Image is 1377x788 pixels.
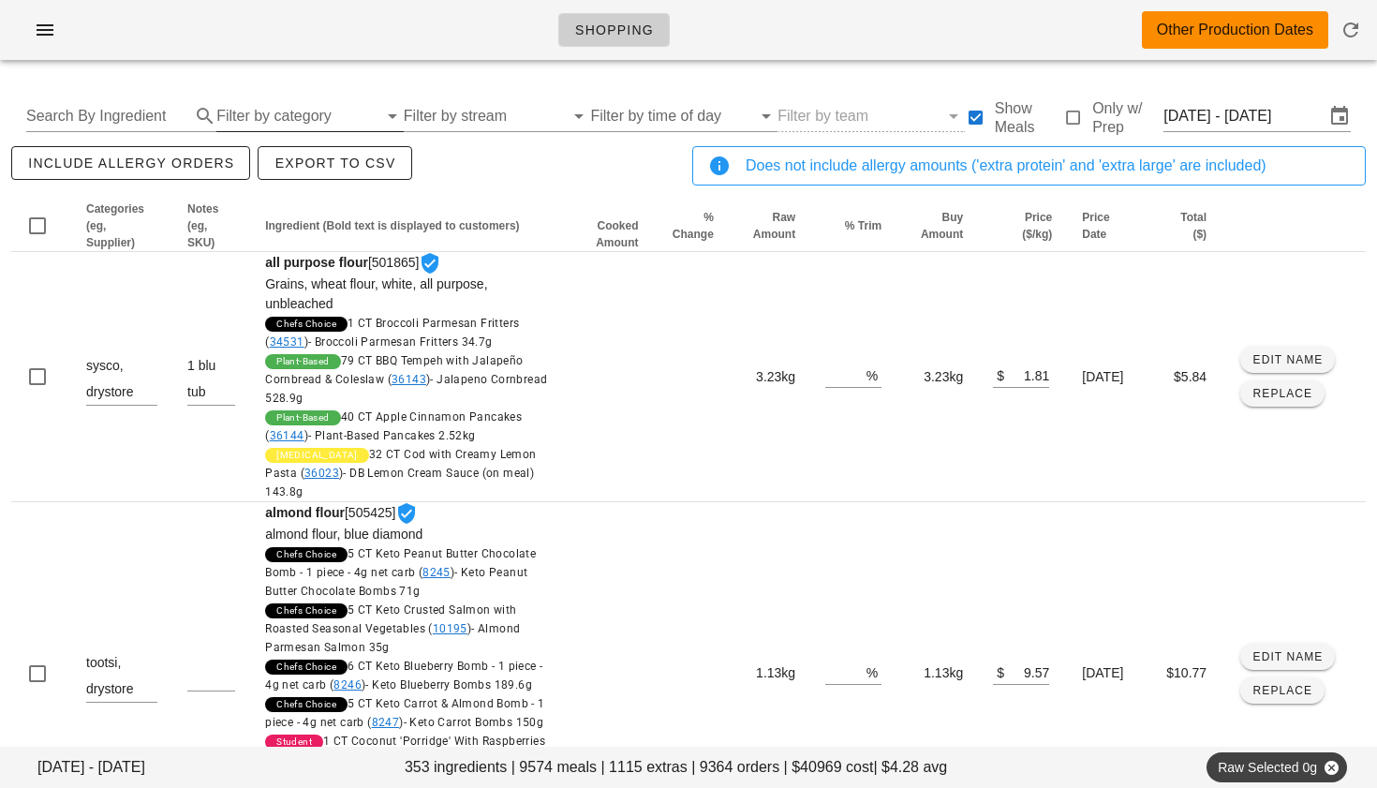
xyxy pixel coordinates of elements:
[265,505,345,520] strong: almond flour
[1218,752,1336,782] span: Raw Selected 0g
[333,678,362,691] a: 8246
[810,201,896,252] th: % Trim: Not sorted. Activate to sort ascending.
[1143,201,1222,252] th: Total ($): Not sorted. Activate to sort ascending.
[896,201,978,252] th: Buy Amount: Not sorted. Activate to sort ascending.
[265,735,545,766] span: 1 CT Coconut 'Porridge' With Raspberries ( )
[265,219,519,232] span: Ingredient (Bold text is displayed to customers)
[1067,201,1142,252] th: Price Date: Not sorted. Activate to sort ascending.
[392,373,426,386] a: 36143
[250,201,569,252] th: Ingredient (Bold text is displayed to customers): Not sorted. Activate to sort ascending.
[187,202,218,249] span: Notes (eg, SKU)
[270,429,304,442] a: 36144
[590,101,777,131] div: Filter by time of day
[276,354,329,369] span: Plant-Based
[873,756,947,779] span: | $4.28 avg
[365,678,532,691] span: - Keto Blueberry Bombs 189.6g
[1166,665,1207,680] span: $10.77
[993,363,1004,387] div: $
[265,660,542,691] span: 6 CT Keto Blueberry Bomb - 1 piece - 4g net carb ( )
[993,660,1004,684] div: $
[270,335,304,349] a: 34531
[558,13,670,47] a: Shopping
[433,622,467,635] a: 10195
[1323,759,1340,776] button: Close
[654,201,729,252] th: % Change: Not sorted. Activate to sort ascending.
[845,219,881,232] span: % Trim
[1174,369,1207,384] span: $5.84
[304,467,339,480] a: 36023
[596,219,638,249] span: Cooked Amount
[896,252,978,502] td: 3.23kg
[746,155,1350,177] div: Does not include allergy amounts ('extra protein' and 'extra large' are included)
[921,211,963,241] span: Buy Amount
[265,317,519,349] span: 1 CT Broccoli Parmesan Fritters ( )
[673,211,714,241] span: % Change
[265,448,536,498] span: 32 CT Cod with Creamy Lemon Pasta ( )
[753,211,795,241] span: Raw Amount
[1240,644,1335,670] button: Edit Name
[1240,380,1324,407] button: Replace
[422,566,451,579] a: 8245
[404,716,544,729] span: - Keto Carrot Bombs 150g
[86,202,144,249] span: Categories (eg, Supplier)
[574,22,654,37] span: Shopping
[276,603,336,618] span: Chefs Choice
[276,317,336,332] span: Chefs Choice
[276,448,358,463] span: [MEDICAL_DATA]
[265,527,422,542] span: almond flour, blue diamond
[265,603,520,654] span: 5 CT Keto Crusted Salmon with Roasted Seasonal Vegetables ( )
[1240,677,1324,704] button: Replace
[276,735,312,750] span: Student
[1092,99,1163,137] label: Only w/ Prep
[265,697,544,729] span: 5 CT Keto Carrot & Almond Bomb - 1 piece - 4g net carb ( )
[1157,19,1313,41] div: Other Production Dates
[995,99,1062,137] label: Show Meals
[274,156,395,171] span: Export to CSV
[265,276,487,311] span: Grains, wheat flour, white, all purpose, unbleached
[404,101,591,131] div: Filter by stream
[216,101,404,131] div: Filter by category
[1252,353,1324,366] span: Edit Name
[258,146,411,180] button: Export to CSV
[372,716,400,729] a: 8247
[978,201,1067,252] th: Price ($/kg): Not sorted. Activate to sort ascending.
[265,547,536,598] span: 5 CT Keto Peanut Butter Chocolate Bomb - 1 piece - 4g net carb ( )
[1252,684,1313,697] span: Replace
[265,255,554,501] span: [501865]
[27,156,234,171] span: include allergy orders
[1252,650,1324,663] span: Edit Name
[172,201,250,252] th: Notes (eg, SKU): Not sorted. Activate to sort ascending.
[1252,387,1313,400] span: Replace
[729,201,810,252] th: Raw Amount: Not sorted. Activate to sort ascending.
[71,201,172,252] th: Categories (eg, Supplier): Not sorted. Activate to sort ascending.
[276,547,336,562] span: Chefs Choice
[308,429,476,442] span: - Plant-Based Pancakes 2.52kg
[866,660,881,684] div: %
[265,354,547,405] span: 79 CT BBQ Tempeh with Jalapeño Cornbread & Coleslaw ( )
[276,660,336,675] span: Chefs Choice
[570,201,654,252] th: Cooked Amount: Not sorted. Activate to sort ascending.
[11,146,250,180] button: include allergy orders
[866,363,881,387] div: %
[265,410,522,442] span: 40 CT Apple Cinnamon Pancakes ( )
[1022,211,1052,241] span: Price ($/kg)
[729,252,810,502] td: 3.23kg
[1067,252,1142,502] td: [DATE]
[276,697,336,712] span: Chefs Choice
[1240,347,1335,373] button: Edit Name
[276,410,329,425] span: Plant-Based
[1082,211,1109,241] span: Price Date
[265,467,534,498] span: - DB Lemon Cream Sauce (on meal) 143.8g
[308,335,493,349] span: - Broccoli Parmesan Fritters 34.7g
[265,255,368,270] strong: all purpose flour
[1180,211,1207,241] span: Total ($)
